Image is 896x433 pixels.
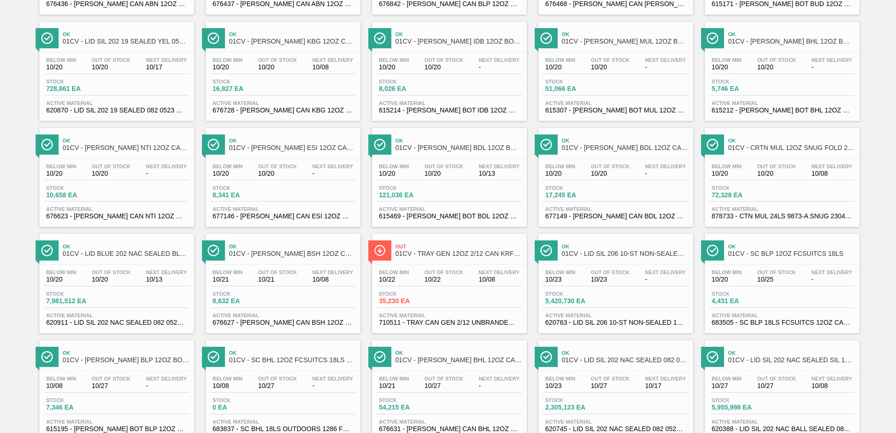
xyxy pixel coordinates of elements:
span: 35,230 EA [379,298,445,305]
span: 10/27 [591,382,630,389]
img: Ícone [41,351,53,363]
img: Ícone [374,245,386,256]
span: 10/08 [812,382,852,389]
span: - [313,170,353,177]
span: 620763 - LID SIL 206 10-ST NON-SEALED 1021 SIL 0. [545,319,686,326]
span: 01CV - LID SIL 202 19 SEALED YEL 0522 BALL BPANI [63,38,189,45]
span: Next Delivery [146,57,187,63]
span: Stock [379,291,445,297]
span: 676436 - CARR CAN ABN 12OZ CAN PK 12/12 CAN 0822 [46,0,187,7]
span: Ok [562,138,688,143]
img: Ícone [374,351,386,363]
span: Out Of Stock [591,164,630,169]
span: Below Min [712,57,742,63]
span: Ok [728,138,855,143]
span: Stock [712,79,777,84]
span: Active Material [46,100,187,106]
span: 878733 - CTN MUL 24LS 9873-A SNUG 2304 12OZ FOLD [712,213,852,220]
span: 5,746 EA [712,85,777,92]
span: Active Material [712,419,852,425]
span: 683505 - SC BLP 18LS FCSUITCS 12OZ CAN REMOVING M [712,319,852,326]
a: ÍconeOk01CV - [PERSON_NAME] NTI 12OZ CAN 15/12 CAN PKBelow Min10/20Out Of Stock10/20Next Delivery... [32,121,199,227]
span: 10/23 [545,276,575,283]
span: 2,305,123 EA [545,404,611,411]
span: Stock [213,185,278,191]
span: Next Delivery [812,376,852,381]
span: Ok [562,31,688,37]
span: Ok [229,31,356,37]
img: Ícone [41,245,53,256]
span: Ok [396,31,522,37]
span: 10/20 [92,276,131,283]
span: 10/17 [645,382,686,389]
img: Ícone [208,139,219,150]
span: 8,341 EA [213,192,278,199]
span: 10/27 [712,382,742,389]
a: ÍconeOk01CV - SC BLP 12OZ FCSUITCS 18LSBelow Min10/20Out Of Stock10/25Next Delivery-Stock4,431 EA... [698,227,864,333]
span: Ok [63,350,189,356]
span: 676437 - CARR CAN ABN 12OZ CAN PK 15/12 CAN 0522 [213,0,353,7]
a: ÍconeOk01CV - LID SIL 206 10-ST NON-SEALED 1218 GRN 20Below Min10/23Out Of Stock10/23Next Deliver... [531,227,698,333]
span: Out Of Stock [425,57,463,63]
span: 16,827 EA [213,85,278,92]
span: 7,346 EA [46,404,112,411]
span: Stock [213,397,278,403]
span: 10/20 [425,170,463,177]
span: Out [396,244,522,249]
span: Below Min [46,269,76,275]
span: 676623 - CARR CAN NTI 12OZ CAN PK 15/12 CAN 0123 [46,213,187,220]
span: Active Material [379,313,520,318]
span: Next Delivery [812,57,852,63]
span: Active Material [213,419,353,425]
img: Ícone [41,139,53,150]
span: Below Min [379,164,409,169]
span: Next Delivery [645,164,686,169]
span: 10/08 [46,382,76,389]
a: ÍconeOk01CV - [PERSON_NAME] KBG 12OZ CAN CAN PK 12/12 CANBelow Min10/20Out Of Stock10/20Next Deli... [199,15,365,121]
span: 676631 - CARR CAN BHL 12OZ CAN PK 12/12 CAN 0123 [379,426,520,433]
span: 10/20 [712,276,742,283]
span: Out Of Stock [258,57,297,63]
span: 01CV - LID SIL 202 NAC SEALED 082 0521 RED DIE [562,357,688,364]
span: 8,632 EA [213,298,278,305]
span: 54,215 EA [379,404,445,411]
span: Out Of Stock [258,164,297,169]
span: Next Delivery [146,269,187,275]
a: ÍconeOk01CV - [PERSON_NAME] ESI 12OZ CAN CAN PK 12/12 CAN FFD/FCLBelow Min10/20Out Of Stock10/20N... [199,121,365,227]
span: Active Material [712,313,852,318]
span: 10/25 [757,276,796,283]
span: Stock [712,397,777,403]
span: 10/20 [46,170,76,177]
a: ÍconeOk01CV - [PERSON_NAME] MUL 12OZ BOT SNUG 12/12 12OZ BOT AQUEOUS COATINGBelow Min10/20Out Of ... [531,15,698,121]
span: 10/20 [213,170,243,177]
span: Stock [545,397,611,403]
span: Next Delivery [313,164,353,169]
span: 676728 - CARR CAN KBG 12OZ CAN PK 12/12 CAN 0723 [213,107,353,114]
span: Active Material [46,419,187,425]
span: 615212 - CARR BOT BHL 12OZ SNUG 12/12 12OZ BOT 01 [712,107,852,114]
span: 10/20 [46,64,76,71]
span: Active Material [545,313,686,318]
span: Stock [379,79,445,84]
img: Ícone [707,32,718,44]
span: 10/08 [479,276,520,283]
span: 676842 - CARR CAN BLP 12OZ CAN PK 12/12 SLEEK 102 [379,0,520,7]
span: 01CV - LID BLUE 202 NAC SEALED BLU 1222 MCC EPOXY [63,250,189,257]
span: 01CV - SC BLP 12OZ FCSUITCS 18LS [728,250,855,257]
span: 10/08 [812,170,852,177]
span: Stock [545,291,611,297]
span: Next Delivery [645,57,686,63]
span: 10/20 [379,170,409,177]
span: Below Min [712,376,742,381]
span: 10/21 [258,276,297,283]
span: 10/27 [258,382,297,389]
span: Below Min [46,57,76,63]
span: 677146 - CARR CAN ESI 12OZ NEW VBI 2025 CAN PK 12 [213,213,353,220]
span: Ok [229,138,356,143]
span: 0 EA [213,404,278,411]
span: Next Delivery [313,269,353,275]
span: Stock [379,185,445,191]
span: 5,955,998 EA [712,404,777,411]
span: 7,981,512 EA [46,298,112,305]
span: 10/27 [757,382,796,389]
